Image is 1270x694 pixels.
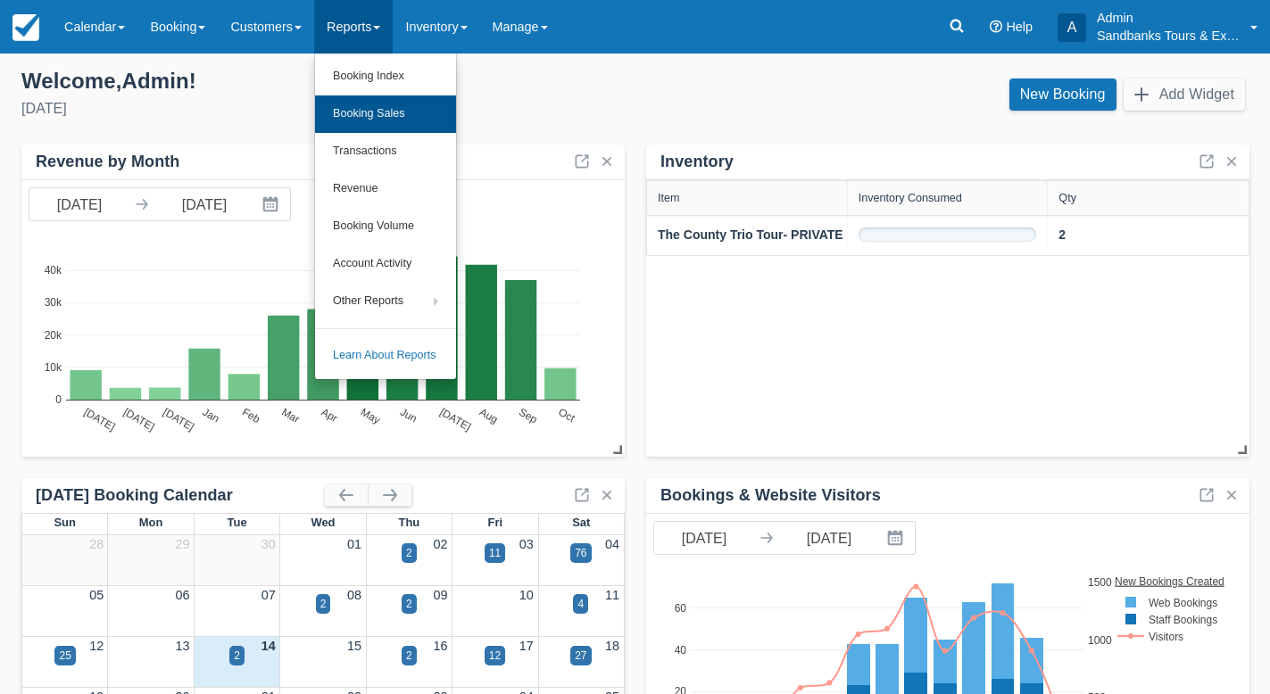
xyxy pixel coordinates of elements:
[320,596,327,612] div: 2
[315,337,456,375] a: Learn About Reports
[1097,27,1240,45] p: Sandbanks Tours & Experiences
[261,537,276,551] a: 30
[519,588,534,602] a: 10
[1058,227,1066,242] strong: 2
[1006,20,1033,34] span: Help
[779,522,879,554] input: End Date
[859,192,962,204] div: Inventory Consumed
[1115,574,1224,587] text: New Bookings Created
[315,58,456,95] a: Booking Index
[176,588,190,602] a: 06
[1058,192,1076,204] div: Qty
[658,192,680,204] div: Item
[654,522,754,554] input: Start Date
[36,152,179,172] div: Revenue by Month
[658,226,843,244] a: The County Trio Tour- PRIVATE
[519,537,534,551] a: 03
[605,537,619,551] a: 04
[176,639,190,653] a: 13
[572,516,590,529] span: Sat
[347,639,361,653] a: 15
[89,588,104,602] a: 05
[21,68,621,95] div: Welcome , Admin !
[89,537,104,551] a: 28
[660,152,734,172] div: Inventory
[406,596,412,612] div: 2
[658,227,843,242] strong: The County Trio Tour- PRIVATE
[879,522,915,554] button: Interact with the calendar and add the check-in date for your trip.
[315,208,456,245] a: Booking Volume
[605,639,619,653] a: 18
[1124,78,1245,111] button: Add Widget
[59,648,71,664] div: 25
[176,537,190,551] a: 29
[36,485,325,506] div: [DATE] Booking Calendar
[990,21,1002,33] i: Help
[347,537,361,551] a: 01
[488,516,503,529] span: Fri
[605,588,619,602] a: 11
[228,516,247,529] span: Tue
[139,516,163,529] span: Mon
[399,516,420,529] span: Thu
[315,245,456,283] a: Account Activity
[314,54,457,380] ul: Reports
[315,133,456,170] a: Transactions
[254,188,290,220] button: Interact with the calendar and add the check-in date for your trip.
[575,545,586,561] div: 76
[261,588,276,602] a: 07
[347,588,361,602] a: 08
[489,545,501,561] div: 11
[433,537,447,551] a: 02
[311,516,335,529] span: Wed
[660,485,881,506] div: Bookings & Website Visitors
[12,14,39,41] img: checkfront-main-nav-mini-logo.png
[433,639,447,653] a: 16
[315,170,456,208] a: Revenue
[577,596,584,612] div: 4
[315,283,456,320] a: Other Reports
[234,648,240,664] div: 2
[261,639,276,653] a: 14
[406,545,412,561] div: 2
[1097,9,1240,27] p: Admin
[1058,226,1066,244] a: 2
[406,648,412,664] div: 2
[154,188,254,220] input: End Date
[575,648,586,664] div: 27
[54,516,75,529] span: Sun
[21,98,621,120] div: [DATE]
[489,648,501,664] div: 12
[1058,13,1086,42] div: A
[315,95,456,133] a: Booking Sales
[519,639,534,653] a: 17
[29,188,129,220] input: Start Date
[89,639,104,653] a: 12
[433,588,447,602] a: 09
[1009,78,1116,111] a: New Booking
